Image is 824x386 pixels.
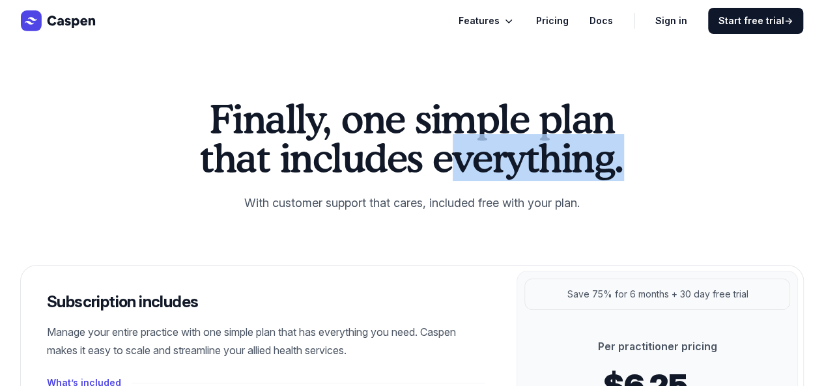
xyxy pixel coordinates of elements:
h2: Finally, one simple plan that includes everything. [193,99,631,177]
button: Features [459,13,515,29]
h3: Subscription includes [47,292,485,312]
p: With customer support that cares, included free with your plan. [193,193,631,214]
p: Save 75% for 6 months + 30 day free trial [567,286,748,302]
p: Per practitioner pricing [575,338,741,354]
span: Features [459,13,500,29]
a: Sign in [655,13,687,29]
a: Docs [590,13,613,29]
a: Start free trial [708,8,803,34]
span: → [784,15,793,26]
p: Manage your entire practice with one simple plan that has everything you need. Caspen makes it ea... [47,323,485,359]
span: Start free trial [718,14,793,27]
a: Pricing [536,13,569,29]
